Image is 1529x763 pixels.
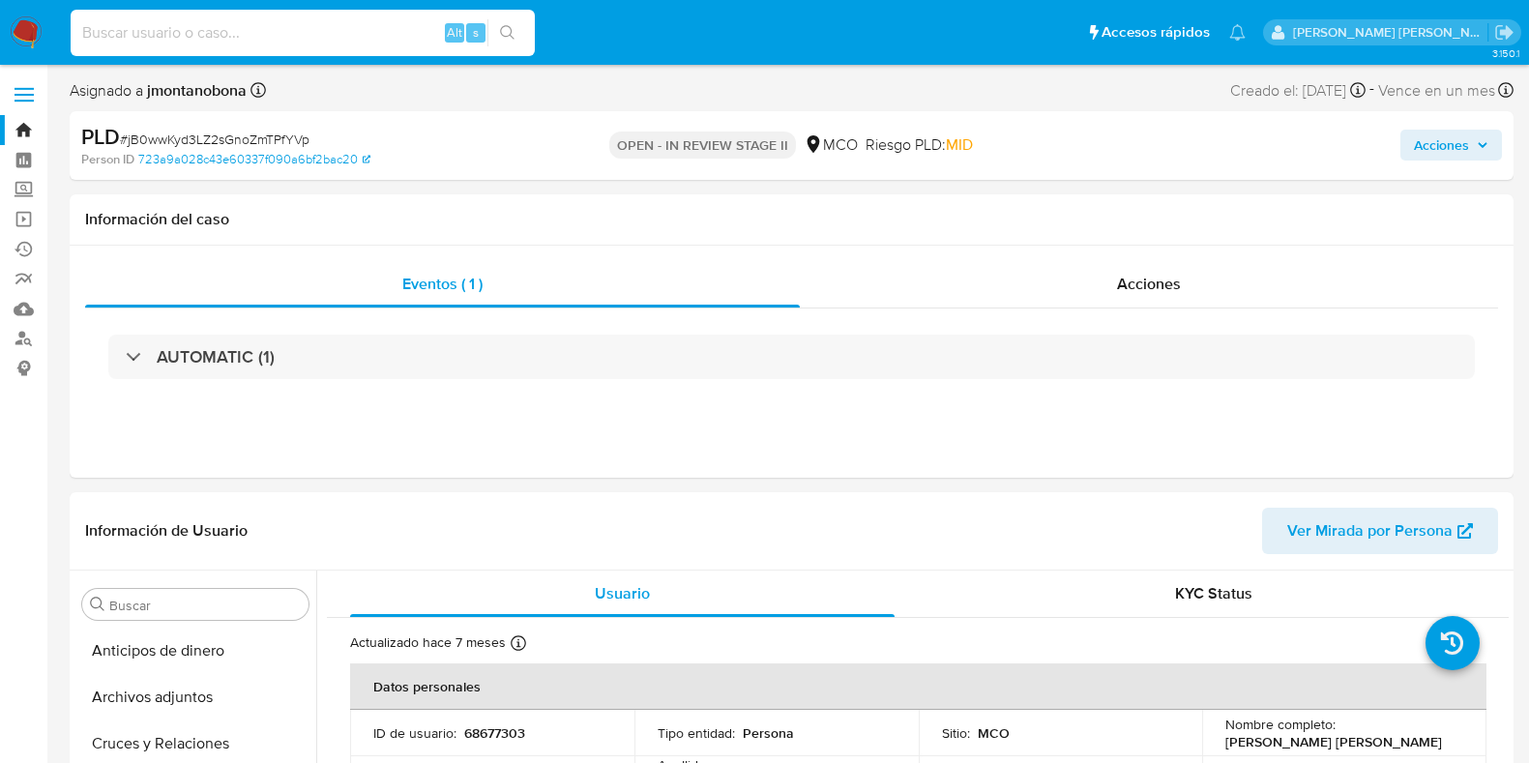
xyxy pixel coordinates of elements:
[71,20,535,45] input: Buscar usuario o caso...
[143,79,247,102] b: jmontanobona
[447,23,462,42] span: Alt
[1225,716,1336,733] p: Nombre completo :
[74,674,316,720] button: Archivos adjuntos
[1225,733,1442,750] p: [PERSON_NAME] [PERSON_NAME]
[373,724,456,742] p: ID de usuario :
[464,724,525,742] p: 68677303
[1117,273,1181,295] span: Acciones
[1229,24,1246,41] a: Notificaciones
[85,521,248,541] h1: Información de Usuario
[90,597,105,612] button: Buscar
[1262,508,1498,554] button: Ver Mirada por Persona
[85,210,1498,229] h1: Información del caso
[743,724,794,742] p: Persona
[804,134,858,156] div: MCO
[658,724,735,742] p: Tipo entidad :
[108,335,1475,379] div: AUTOMATIC (1)
[1175,582,1252,604] span: KYC Status
[70,80,247,102] span: Asignado a
[74,628,316,674] button: Anticipos de dinero
[1378,80,1495,102] span: Vence en un mes
[1230,77,1366,103] div: Creado el: [DATE]
[866,134,973,156] span: Riesgo PLD:
[120,130,309,149] span: # jB0wwKyd3LZ2sGnoZmTPfYVp
[942,724,970,742] p: Sitio :
[609,132,796,159] p: OPEN - IN REVIEW STAGE II
[1369,77,1374,103] span: -
[81,151,134,168] b: Person ID
[109,597,301,614] input: Buscar
[1293,23,1488,42] p: juan.montanobonaga@mercadolibre.com.co
[978,724,1010,742] p: MCO
[946,133,973,156] span: MID
[138,151,370,168] a: 723a9a028c43e60337f090a6bf2bac20
[1414,130,1469,161] span: Acciones
[350,633,506,652] p: Actualizado hace 7 meses
[350,663,1486,710] th: Datos personales
[1287,508,1453,554] span: Ver Mirada por Persona
[595,582,650,604] span: Usuario
[473,23,479,42] span: s
[487,19,527,46] button: search-icon
[1102,22,1210,43] span: Accesos rápidos
[157,346,275,367] h3: AUTOMATIC (1)
[81,121,120,152] b: PLD
[1400,130,1502,161] button: Acciones
[402,273,483,295] span: Eventos ( 1 )
[1494,22,1514,43] a: Salir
